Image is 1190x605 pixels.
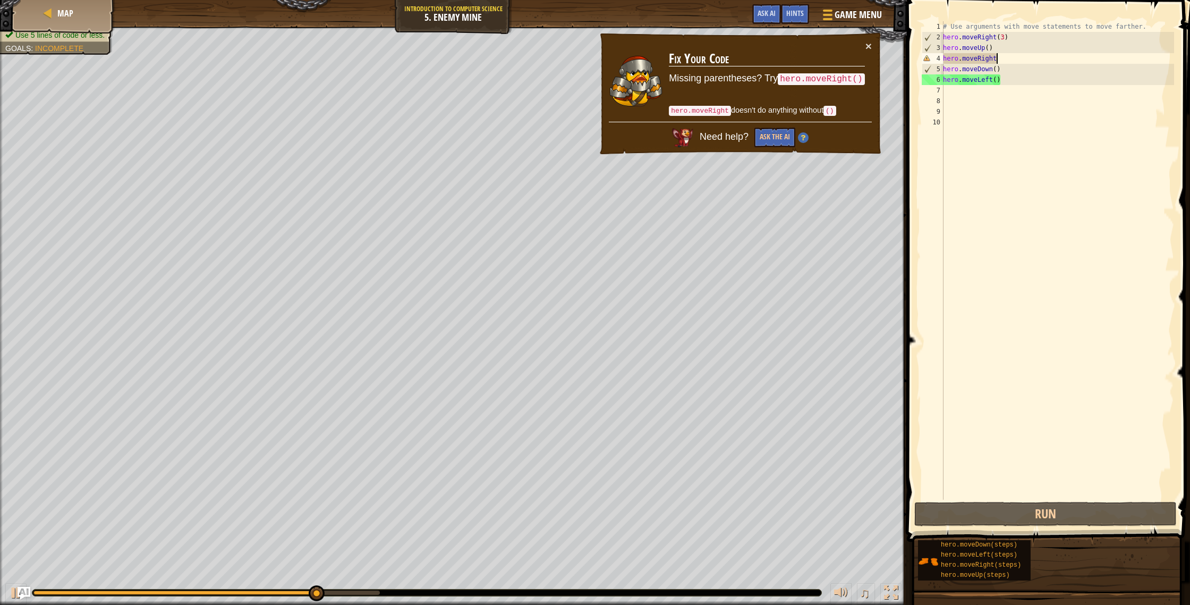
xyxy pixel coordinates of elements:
span: Hints [786,8,804,18]
div: 5 [922,64,943,74]
span: Ask AI [758,8,776,18]
button: Ask AI [18,587,30,600]
span: Map [57,7,73,19]
div: 7 [922,85,943,96]
span: : [31,44,35,53]
button: Ask AI [752,4,781,24]
span: hero.moveUp(steps) [941,572,1010,579]
div: 6 [922,74,943,85]
span: hero.moveLeft(steps) [941,551,1017,559]
button: Game Menu [814,4,888,29]
img: Hint [798,132,809,143]
span: Need help? [700,132,751,142]
span: hero.moveDown(steps) [941,541,1017,549]
img: portrait.png [918,551,938,572]
span: Game Menu [835,8,882,22]
div: 4 [922,53,943,64]
div: 1 [922,21,943,32]
button: × [865,40,872,52]
div: 10 [922,117,943,128]
a: Map [54,7,73,19]
button: Ask the AI [754,128,795,147]
span: Goals [5,44,31,53]
div: 2 [922,32,943,43]
span: hero.moveRight(steps) [941,561,1021,569]
code: () [823,106,836,116]
img: duck_senick.png [609,55,662,107]
code: hero.moveRight [669,106,731,116]
div: 9 [922,106,943,117]
span: ♫ [859,585,870,601]
button: ⌘ + P: Play [5,583,27,605]
p: Missing parentheses? Try [669,72,865,86]
code: hero.moveRight() [778,73,864,85]
span: Use 5 lines of code or less. [15,31,105,39]
h3: Fix Your Code [669,52,865,66]
div: 8 [922,96,943,106]
div: 3 [922,43,943,53]
li: Use 5 lines of code or less. [5,30,105,40]
p: doesn't do anything without [669,105,865,116]
span: Incomplete [35,44,83,53]
button: Run [914,502,1177,526]
img: AI [672,128,693,147]
button: Toggle fullscreen [880,583,902,605]
button: Adjust volume [830,583,852,605]
button: ♫ [857,583,875,605]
